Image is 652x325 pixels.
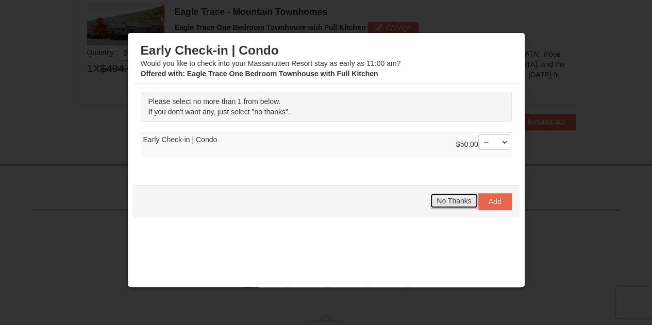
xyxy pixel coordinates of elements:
[141,43,512,58] h3: Early Check-in | Condo
[141,43,512,79] div: Would you like to check into your Massanutten Resort stay as early as 11:00 am?
[489,197,501,206] span: Add
[141,70,378,78] strong: : Eagle Trace One Bedroom Townhouse with Full Kitchen
[437,197,471,205] span: No Thanks
[148,108,290,116] span: If you don't want any, just select "no thanks".
[141,132,512,158] td: Early Check-in | Condo
[430,193,478,209] button: No Thanks
[141,70,183,78] span: Offered with
[478,193,512,210] button: Add
[456,134,509,155] div: $50.00
[148,97,281,106] span: Please select no more than 1 from below.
